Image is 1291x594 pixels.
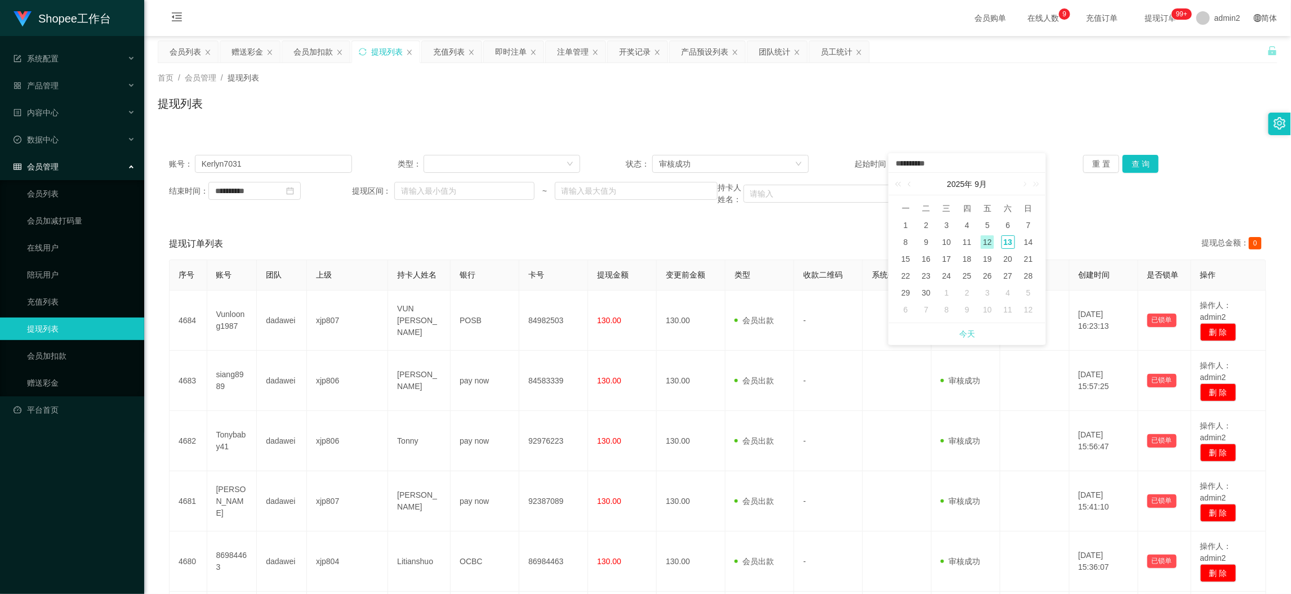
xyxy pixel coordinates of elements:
[896,251,916,267] td: 2025年9月15日
[1070,532,1138,592] td: [DATE] 15:36:07
[960,286,974,300] div: 2
[1147,374,1177,387] button: 已锁单
[899,269,912,283] div: 22
[530,49,537,56] i: 图标: close
[998,234,1018,251] td: 2025年9月13日
[681,41,728,62] div: 产品预设列表
[941,497,980,506] span: 审核成功
[998,200,1018,217] th: 周六
[734,270,750,279] span: 类型
[940,252,954,266] div: 17
[957,203,977,213] span: 四
[937,284,957,301] td: 2025年10月1日
[896,203,916,213] span: 一
[803,497,806,506] span: -
[371,41,403,62] div: 提现列表
[941,436,980,445] span: 审核成功
[169,185,208,197] span: 结束时间：
[14,81,59,90] span: 产品管理
[170,41,201,62] div: 会员列表
[169,158,195,170] span: 账号：
[916,284,936,301] td: 2025年9月30日
[998,301,1018,318] td: 2025年10月11日
[977,284,998,301] td: 2025年10月3日
[916,234,936,251] td: 2025年9月9日
[899,303,912,316] div: 6
[433,41,465,62] div: 充值列表
[1083,155,1119,173] button: 重 置
[1022,14,1065,22] span: 在线人数
[14,399,135,421] a: 图标: dashboard平台首页
[937,267,957,284] td: 2025年9月24日
[957,217,977,234] td: 2025年9月4日
[1200,421,1232,442] span: 操作人：admin2
[27,209,135,232] a: 会员加减打码量
[734,376,774,385] span: 会员出款
[759,41,790,62] div: 团队统计
[1001,303,1015,316] div: 11
[718,182,744,206] span: 持卡人姓名：
[1200,481,1232,502] span: 操作人：admin2
[38,1,111,37] h1: Shopee工作台
[1070,291,1138,351] td: [DATE] 16:23:13
[207,471,257,532] td: [PERSON_NAME]
[1018,200,1039,217] th: 周日
[940,286,954,300] div: 1
[981,303,994,316] div: 10
[14,14,111,23] a: Shopee工作台
[659,155,691,172] div: 审核成功
[158,95,203,112] h1: 提现列表
[293,41,333,62] div: 会员加扣款
[1022,286,1035,300] div: 5
[998,217,1018,234] td: 2025年9月6日
[179,270,194,279] span: 序号
[451,291,519,351] td: POSB
[998,267,1018,284] td: 2025年9月27日
[170,471,207,532] td: 4681
[957,234,977,251] td: 2025年9月11日
[1059,8,1070,20] sup: 9
[1147,270,1179,279] span: 是否锁单
[1200,444,1236,462] button: 删 除
[257,351,307,411] td: dadawei
[597,270,629,279] span: 提现金额
[940,303,954,316] div: 8
[307,291,388,351] td: xjp807
[257,532,307,592] td: dadawei
[941,557,980,566] span: 审核成功
[916,301,936,318] td: 2025年10月7日
[1001,252,1015,266] div: 20
[666,270,705,279] span: 变更前金额
[535,185,554,197] span: ~
[946,173,974,195] a: 2025年
[316,270,332,279] span: 上级
[916,203,936,213] span: 二
[232,41,263,62] div: 赠送彩金
[734,436,774,445] span: 会员出款
[388,411,451,471] td: Tonny
[1267,46,1277,56] i: 图标: unlock
[257,471,307,532] td: dadawei
[307,471,388,532] td: xjp807
[597,436,621,445] span: 130.00
[940,269,954,283] div: 24
[1274,117,1286,129] i: 图标: setting
[27,291,135,313] a: 充值列表
[981,218,994,232] div: 5
[555,182,718,200] input: 请输入最大值为
[27,236,135,259] a: 在线用户
[185,73,216,82] span: 会员管理
[803,270,843,279] span: 收款二维码
[519,532,588,592] td: 86984463
[1147,434,1177,448] button: 已锁单
[916,267,936,284] td: 2025年9月23日
[266,270,282,279] span: 团队
[1147,555,1177,568] button: 已锁单
[1018,267,1039,284] td: 2025年9月28日
[977,203,998,213] span: 五
[1200,564,1236,582] button: 删 除
[14,54,59,63] span: 系统配置
[854,158,894,170] span: 起始时间：
[1018,203,1039,213] span: 日
[1022,218,1035,232] div: 7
